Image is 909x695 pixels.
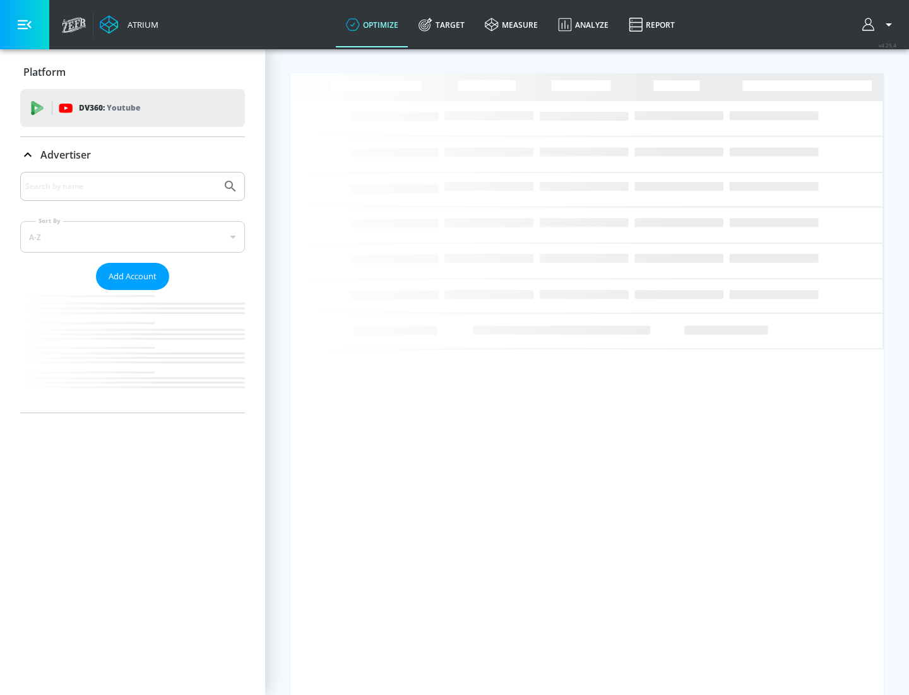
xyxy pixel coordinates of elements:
[20,54,245,90] div: Platform
[475,2,548,47] a: measure
[20,172,245,413] div: Advertiser
[36,217,63,225] label: Sort By
[548,2,619,47] a: Analyze
[879,42,896,49] span: v 4.25.4
[336,2,408,47] a: optimize
[79,101,140,115] p: DV360:
[25,178,217,195] input: Search by name
[20,221,245,253] div: A-Z
[107,101,140,114] p: Youtube
[109,269,157,284] span: Add Account
[40,148,91,162] p: Advertiser
[408,2,475,47] a: Target
[619,2,685,47] a: Report
[23,65,66,79] p: Platform
[96,263,169,290] button: Add Account
[20,89,245,127] div: DV360: Youtube
[20,290,245,413] nav: list of Advertiser
[20,137,245,172] div: Advertiser
[100,15,158,34] a: Atrium
[122,19,158,30] div: Atrium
